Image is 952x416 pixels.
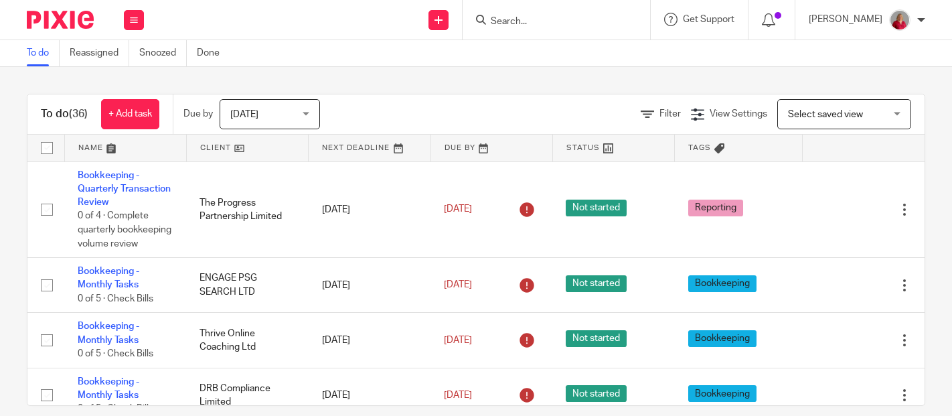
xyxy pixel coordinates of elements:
[444,336,472,345] span: [DATE]
[197,40,230,66] a: Done
[566,275,627,292] span: Not started
[710,109,767,119] span: View Settings
[444,281,472,290] span: [DATE]
[659,109,681,119] span: Filter
[78,349,153,358] span: 0 of 5 · Check Bills
[688,385,757,402] span: Bookkeeping
[27,40,60,66] a: To do
[78,267,139,289] a: Bookkeeping - Monthly Tasks
[688,330,757,347] span: Bookkeeping
[101,99,159,129] a: + Add task
[788,110,863,119] span: Select saved view
[566,385,627,402] span: Not started
[489,16,610,28] input: Search
[688,144,711,151] span: Tags
[78,212,171,249] span: 0 of 4 · Complete quarterly bookkeeping volume review
[139,40,187,66] a: Snoozed
[41,107,88,121] h1: To do
[78,377,139,400] a: Bookkeeping - Monthly Tasks
[809,13,882,26] p: [PERSON_NAME]
[183,107,213,121] p: Due by
[444,391,472,400] span: [DATE]
[444,205,472,214] span: [DATE]
[78,171,171,208] a: Bookkeeping - Quarterly Transaction Review
[69,109,88,119] span: (36)
[309,258,430,313] td: [DATE]
[186,258,308,313] td: ENGAGE PSG SEARCH LTD
[683,15,734,24] span: Get Support
[309,161,430,258] td: [DATE]
[688,275,757,292] span: Bookkeeping
[688,200,743,216] span: Reporting
[70,40,129,66] a: Reassigned
[27,11,94,29] img: Pixie
[309,313,430,368] td: [DATE]
[566,200,627,216] span: Not started
[566,330,627,347] span: Not started
[78,322,139,344] a: Bookkeeping - Monthly Tasks
[230,110,258,119] span: [DATE]
[78,404,153,413] span: 0 of 5 · Check Bills
[186,161,308,258] td: The Progress Partnership Limited
[78,294,153,303] span: 0 of 5 · Check Bills
[889,9,910,31] img: fd10cc094e9b0-100.png
[186,313,308,368] td: Thrive Online Coaching Ltd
